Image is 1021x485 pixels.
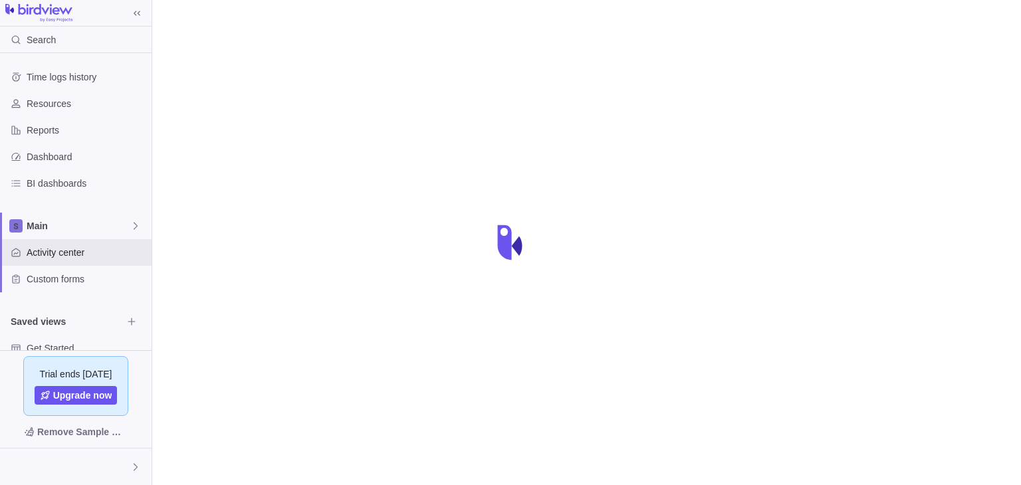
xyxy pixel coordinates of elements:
span: Custom forms [27,272,146,286]
span: BI dashboards [27,177,146,190]
a: Upgrade now [35,386,118,405]
span: Time logs history [27,70,146,84]
div: Rabia Project [8,459,24,475]
div: loading [484,216,537,269]
span: Resources [27,97,146,110]
span: Trial ends [DATE] [40,367,112,381]
span: Dashboard [27,150,146,163]
span: Browse views [122,312,141,331]
span: Upgrade now [53,389,112,402]
span: Reports [27,124,146,137]
span: Get Started [27,341,146,355]
span: Remove Sample Data [37,424,128,440]
span: Activity center [27,246,146,259]
span: Remove Sample Data [11,421,141,442]
span: Main [27,219,130,233]
img: logo [5,4,72,23]
span: Search [27,33,56,47]
span: Saved views [11,315,122,328]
